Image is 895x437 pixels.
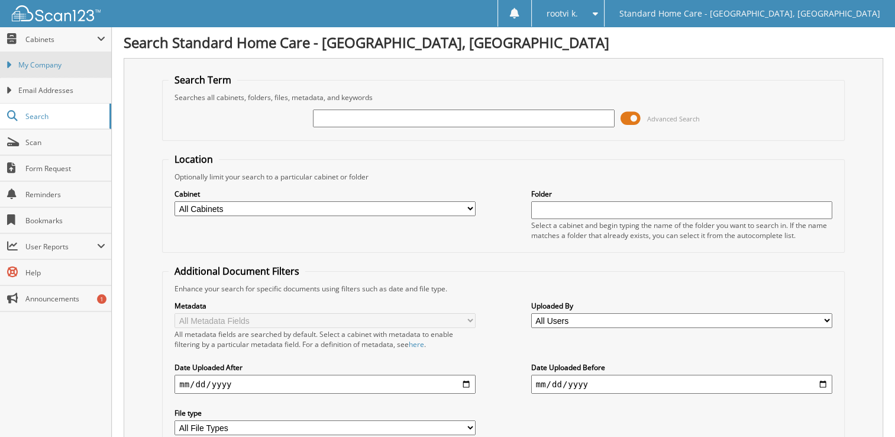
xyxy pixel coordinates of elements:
label: File type [175,408,476,418]
img: scan123-logo-white.svg [12,5,101,21]
span: Standard Home Care - [GEOGRAPHIC_DATA], [GEOGRAPHIC_DATA] [619,10,880,17]
label: Metadata [175,301,476,311]
legend: Additional Document Filters [169,265,305,278]
span: rootvi k. [547,10,578,17]
span: Email Addresses [18,85,105,96]
span: My Company [18,60,105,70]
span: Announcements [25,294,105,304]
span: Cabinets [25,34,97,44]
label: Uploaded By [531,301,832,311]
input: start [175,375,476,394]
span: Search [25,111,104,121]
iframe: Chat Widget [836,380,895,437]
h1: Search Standard Home Care - [GEOGRAPHIC_DATA], [GEOGRAPHIC_DATA] [124,33,883,52]
div: Enhance your search for specific documents using filters such as date and file type. [169,284,838,294]
legend: Search Term [169,73,237,86]
div: All metadata fields are searched by default. Select a cabinet with metadata to enable filtering b... [175,329,476,349]
span: Help [25,268,105,278]
div: Optionally limit your search to a particular cabinet or folder [169,172,838,182]
span: Bookmarks [25,216,105,226]
legend: Location [169,153,219,166]
span: Form Request [25,163,105,173]
div: Select a cabinet and begin typing the name of the folder you want to search in. If the name match... [531,220,832,240]
span: Scan [25,137,105,147]
label: Date Uploaded Before [531,362,832,372]
label: Cabinet [175,189,476,199]
a: here [409,339,424,349]
label: Date Uploaded After [175,362,476,372]
span: Reminders [25,189,105,200]
input: end [531,375,832,394]
div: 1 [97,294,106,304]
span: Advanced Search [647,114,700,123]
div: Searches all cabinets, folders, files, metadata, and keywords [169,92,838,102]
span: User Reports [25,242,97,252]
label: Folder [531,189,832,199]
